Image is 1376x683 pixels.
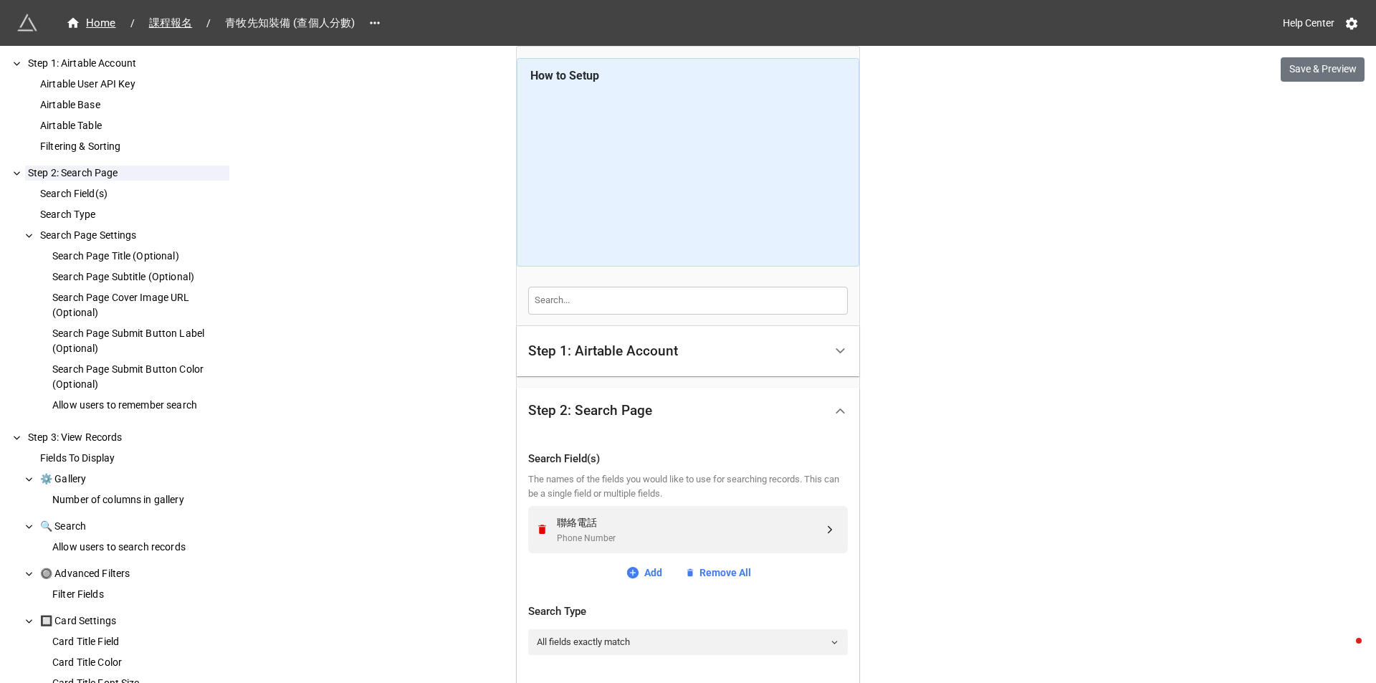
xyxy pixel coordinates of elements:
[1281,57,1365,82] button: Save & Preview
[216,15,363,32] span: 青牧先知裝備 (查個人分數)
[37,77,229,92] div: Airtable User API Key
[130,16,135,31] li: /
[57,14,125,32] a: Home
[37,118,229,133] div: Airtable Table
[37,207,229,222] div: Search Type
[49,398,229,413] div: Allow users to remember search
[37,97,229,113] div: Airtable Base
[517,326,859,377] div: Step 1: Airtable Account
[37,228,229,243] div: Search Page Settings
[140,14,201,32] a: 課程報名
[49,249,229,264] div: Search Page Title (Optional)
[528,472,848,502] div: The names of the fields you would like to use for searching records. This can be a single field o...
[528,344,678,358] div: Step 1: Airtable Account
[49,655,229,670] div: Card Title Color
[557,515,823,530] div: 聯絡電話
[49,634,229,649] div: Card Title Field
[530,69,599,82] b: How to Setup
[49,587,229,602] div: Filter Fields
[528,603,848,621] div: Search Type
[37,519,229,534] div: 🔍 Search
[25,166,229,181] div: Step 2: Search Page
[37,613,229,629] div: 🔲 Card Settings
[49,540,229,555] div: Allow users to search records
[49,269,229,285] div: Search Page Subtitle (Optional)
[528,287,848,314] input: Search...
[528,629,848,655] a: All fields exactly match
[37,472,229,487] div: ⚙️ Gallery
[517,388,859,434] div: Step 2: Search Page
[49,326,229,356] div: Search Page Submit Button Label (Optional)
[17,13,37,33] img: miniextensions-icon.73ae0678.png
[37,451,229,466] div: Fields To Display
[685,565,751,581] a: Remove All
[57,14,363,32] nav: breadcrumb
[140,15,201,32] span: 課程報名
[25,430,229,445] div: Step 3: View Records
[206,16,211,31] li: /
[1273,10,1344,36] a: Help Center
[66,15,116,32] div: Home
[49,492,229,507] div: Number of columns in gallery
[557,532,823,545] div: Phone Number
[1327,634,1362,669] iframe: Intercom live chat
[528,451,848,468] div: Search Field(s)
[37,566,229,581] div: 🔘 Advanced Filters
[536,523,553,535] a: Remove
[530,90,846,254] iframe: Search Page for Airtable
[49,290,229,320] div: Search Page Cover Image URL (Optional)
[626,565,662,581] a: Add
[49,362,229,392] div: Search Page Submit Button Color (Optional)
[25,56,229,71] div: Step 1: Airtable Account
[528,403,652,418] div: Step 2: Search Page
[37,139,229,154] div: Filtering & Sorting
[37,186,229,201] div: Search Field(s)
